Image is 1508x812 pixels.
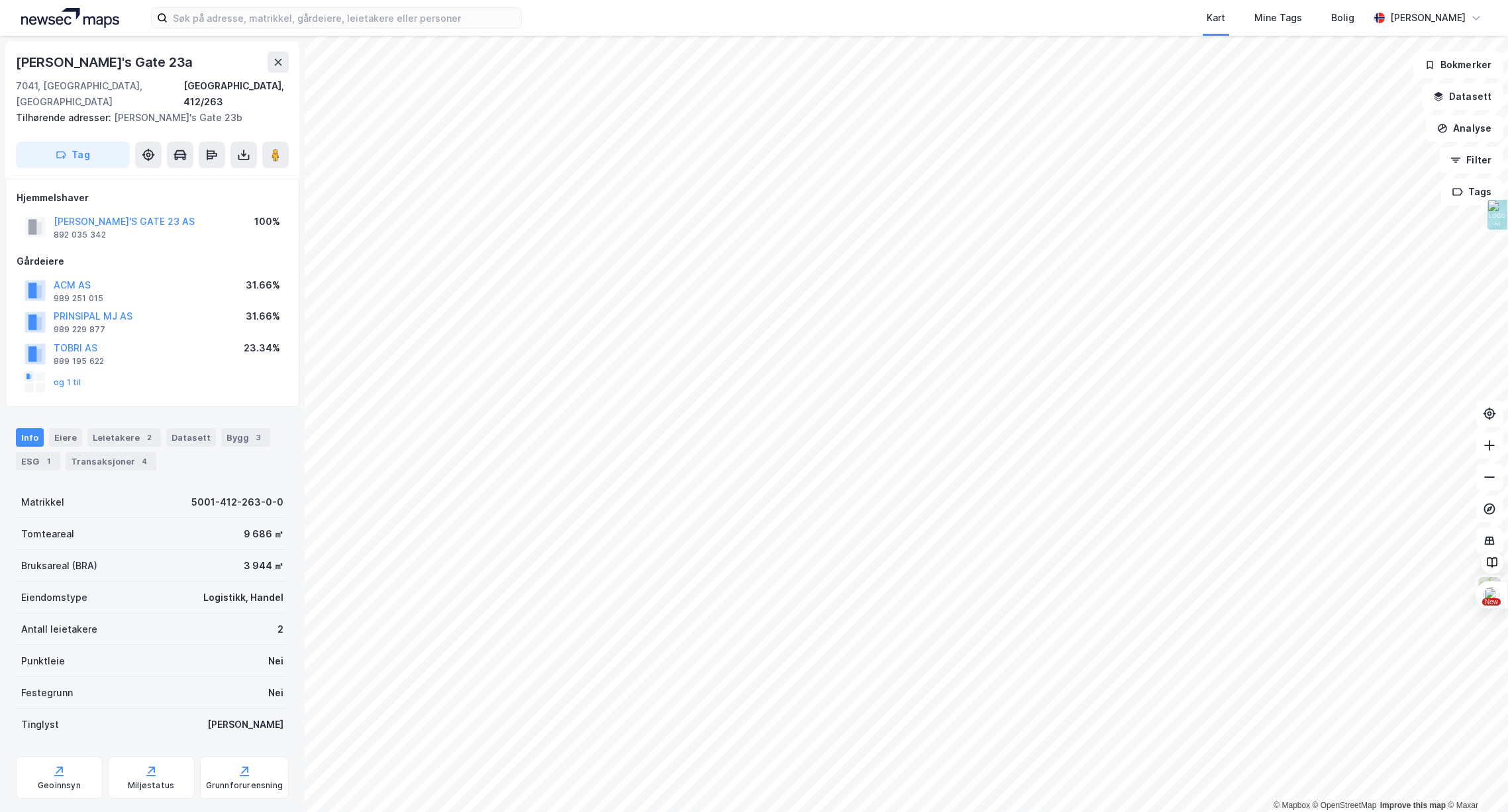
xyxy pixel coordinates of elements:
div: Matrikkel [21,494,64,510]
div: [PERSON_NAME] [1390,10,1466,26]
div: 3 [252,431,265,444]
div: [PERSON_NAME] [207,717,283,733]
div: ESG [16,452,60,471]
div: Eiere [49,428,82,447]
div: Kart [1207,10,1225,26]
a: Improve this map [1380,801,1446,810]
div: Transaksjoner [66,452,156,471]
div: Miljøstatus [128,780,174,791]
div: 7041, [GEOGRAPHIC_DATA], [GEOGRAPHIC_DATA] [16,78,183,110]
div: Festegrunn [21,685,73,701]
button: Analyse [1426,115,1503,142]
div: Tinglyst [21,717,59,733]
span: Tilhørende adresser: [16,112,114,123]
iframe: Chat Widget [1442,748,1508,812]
div: Antall leietakere [21,621,97,637]
div: Grunnforurensning [206,780,283,791]
button: Filter [1439,147,1503,173]
div: Bruksareal (BRA) [21,558,97,574]
div: [PERSON_NAME]'s Gate 23a [16,52,195,73]
a: Mapbox [1274,801,1310,810]
div: 31.66% [246,308,280,324]
div: Nei [268,685,283,701]
div: 9 686 ㎡ [244,526,283,542]
div: Leietakere [87,428,161,447]
div: Nei [268,653,283,669]
div: Gårdeiere [17,253,288,269]
div: 4 [138,455,151,468]
div: 2 [277,621,283,637]
div: 2 [142,431,156,444]
div: Bygg [221,428,270,447]
div: Info [16,428,44,447]
div: 889 195 622 [54,356,104,367]
div: [PERSON_NAME]'s Gate 23b [16,110,278,126]
div: Kontrollprogram for chat [1442,748,1508,812]
div: 1 [42,455,55,468]
button: Datasett [1422,83,1503,110]
div: Datasett [166,428,216,447]
input: Søk på adresse, matrikkel, gårdeiere, leietakere eller personer [168,8,521,28]
div: Hjemmelshaver [17,190,288,206]
button: Bokmerker [1413,52,1503,78]
div: 3 944 ㎡ [244,558,283,574]
button: Tag [16,142,130,168]
div: Tomteareal [21,526,74,542]
div: Geoinnsyn [38,780,81,791]
div: 989 229 877 [54,324,105,335]
div: Mine Tags [1254,10,1302,26]
div: Eiendomstype [21,590,87,606]
div: 100% [254,214,280,230]
div: [GEOGRAPHIC_DATA], 412/263 [183,78,289,110]
div: 23.34% [244,340,280,356]
div: 892 035 342 [54,230,106,240]
img: logo.a4113a55bc3d86da70a041830d287a7e.svg [21,8,119,28]
div: Punktleie [21,653,65,669]
div: 5001-412-263-0-0 [191,494,283,510]
div: Logistikk, Handel [203,590,283,606]
div: 989 251 015 [54,293,103,304]
div: Bolig [1331,10,1354,26]
div: 31.66% [246,277,280,293]
a: OpenStreetMap [1313,801,1377,810]
button: Tags [1441,179,1503,205]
